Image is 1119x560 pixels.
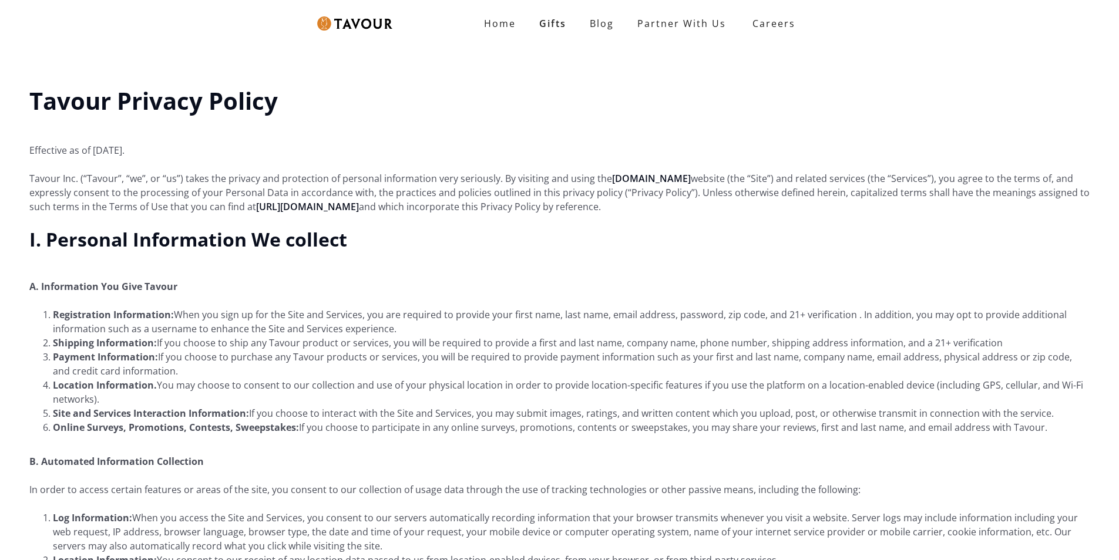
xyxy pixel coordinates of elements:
strong: Careers [752,12,795,35]
strong: Registration Information: [53,308,174,321]
strong: Payment Information: [53,350,158,363]
li: When you access the Site and Services, you consent to our servers automatically recording informa... [53,511,1090,553]
a: Blog [578,12,626,35]
a: Partner With Us [626,12,738,35]
p: Tavour Inc. (“Tavour”, “we”, or “us”) takes the privacy and protection of personal information ve... [29,171,1090,214]
li: If you choose to ship any Tavour product or services, you will be required to provide a first and... [53,336,1090,350]
li: If you choose to participate in any online surveys, promotions, contents or sweepstakes, you may ... [53,420,1090,434]
p: Effective as of [DATE]. [29,129,1090,157]
a: Gifts [527,12,578,35]
li: If you choose to purchase any Tavour products or services, you will be required to provide paymen... [53,350,1090,378]
strong: I. Personal Information We collect [29,227,347,252]
strong: Location Information. [53,379,157,392]
li: If you choose to interact with the Site and Services, you may submit images, ratings, and written... [53,406,1090,420]
p: In order to access certain features or areas of the site, you consent to our collection of usage ... [29,483,1090,497]
strong: Tavour Privacy Policy [29,85,278,117]
strong: Site and Services Interaction Information: [53,407,249,420]
a: Careers [738,7,804,40]
strong: Home [484,17,516,30]
strong: Online Surveys, Promotions, Contests, Sweepstakes: [53,421,299,434]
strong: Log Information: [53,511,132,524]
li: You may choose to consent to our collection and use of your physical location in order to provide... [53,378,1090,406]
strong: Shipping Information: [53,336,157,349]
strong: A. Information You Give Tavour [29,280,177,293]
a: Home [472,12,527,35]
a: [DOMAIN_NAME] [612,172,691,185]
li: When you sign up for the Site and Services, you are required to provide your first name, last nam... [53,308,1090,336]
a: [URL][DOMAIN_NAME] [256,200,359,213]
strong: B. Automated Information Collection [29,455,204,468]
